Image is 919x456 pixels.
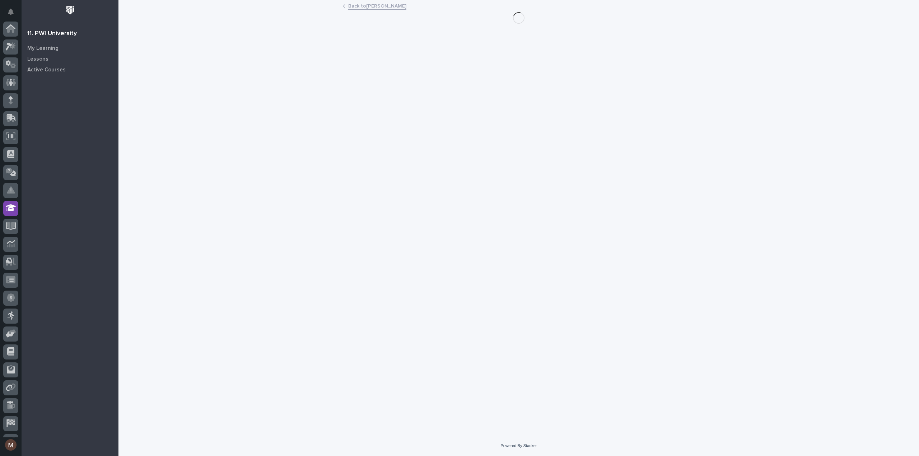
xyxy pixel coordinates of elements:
a: My Learning [22,43,118,53]
a: Active Courses [22,64,118,75]
button: Notifications [3,4,18,19]
p: My Learning [27,45,59,52]
a: Powered By Stacker [500,443,537,448]
button: users-avatar [3,437,18,452]
img: Workspace Logo [64,4,77,17]
p: Lessons [27,56,48,62]
p: Active Courses [27,67,66,73]
div: Notifications [9,9,18,20]
div: 11. PWI University [27,30,77,38]
a: Back to[PERSON_NAME] [348,1,406,10]
a: Lessons [22,53,118,64]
